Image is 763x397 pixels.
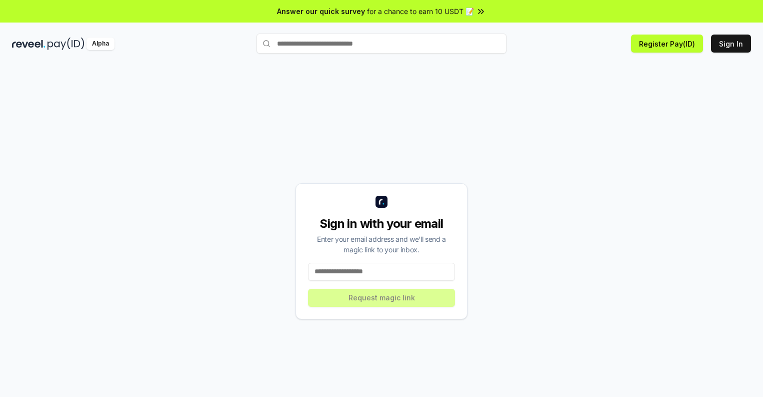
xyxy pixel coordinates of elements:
button: Register Pay(ID) [631,35,703,53]
span: Answer our quick survey [277,6,365,17]
img: logo_small [375,196,387,208]
button: Sign In [711,35,751,53]
span: for a chance to earn 10 USDT 📝 [367,6,474,17]
div: Enter your email address and we’ll send a magic link to your inbox. [308,234,455,255]
div: Sign in with your email [308,216,455,232]
img: reveel_dark [12,38,45,50]
div: Alpha [86,38,114,50]
img: pay_id [47,38,84,50]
